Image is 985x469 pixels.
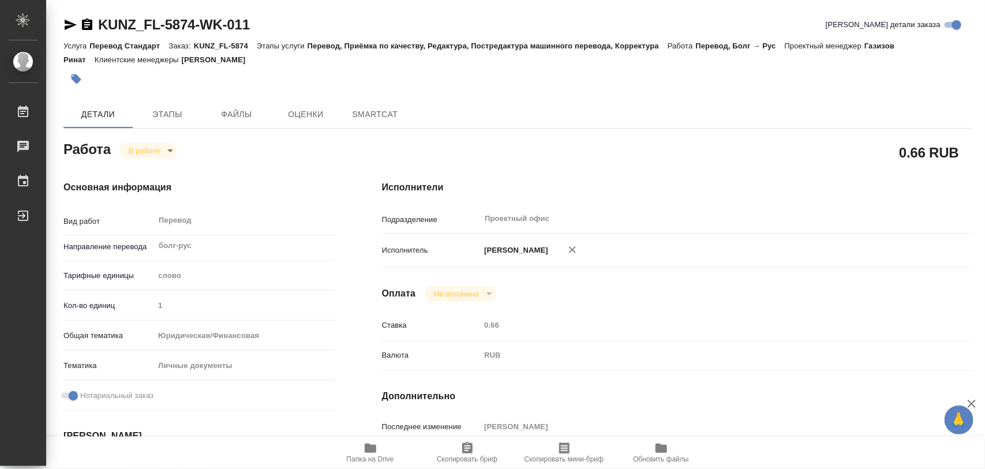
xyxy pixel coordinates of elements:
[480,317,923,333] input: Пустое поле
[347,107,403,122] span: SmartCat
[70,107,126,122] span: Детали
[80,390,153,402] span: Нотариальный заказ
[425,286,496,302] div: В работе
[63,429,336,443] h4: [PERSON_NAME]
[419,437,516,469] button: Скопировать бриф
[560,237,585,262] button: Удалить исполнителя
[382,350,481,361] p: Валюта
[63,330,154,342] p: Общая тематика
[63,360,154,372] p: Тематика
[119,143,177,159] div: В работе
[785,42,864,50] p: Проектный менеджер
[480,418,923,435] input: Пустое поле
[95,55,182,64] p: Клиентские менеджеры
[949,408,969,432] span: 🙏
[382,245,481,256] p: Исполнитель
[63,66,89,92] button: Добавить тэг
[63,42,89,50] p: Услуга
[308,42,668,50] p: Перевод, Приёмка по качеству, Редактура, Постредактура машинного перевода, Корректура
[168,42,193,50] p: Заказ:
[63,270,154,282] p: Тарифные единицы
[154,266,335,286] div: слово
[154,356,335,376] div: Личные документы
[154,326,335,346] div: Юридическая/Финансовая
[382,389,972,403] h4: Дополнительно
[347,455,394,463] span: Папка на Drive
[613,437,710,469] button: Обновить файлы
[633,455,689,463] span: Обновить файлы
[437,455,497,463] span: Скопировать бриф
[696,42,785,50] p: Перевод, Болг → Рус
[125,146,163,156] button: В работе
[322,437,419,469] button: Папка на Drive
[80,18,94,32] button: Скопировать ссылку
[63,181,336,194] h4: Основная информация
[63,216,154,227] p: Вид работ
[154,297,335,314] input: Пустое поле
[63,300,154,312] p: Кол-во единиц
[209,107,264,122] span: Файлы
[182,55,254,64] p: [PERSON_NAME]
[899,142,959,162] h2: 0.66 RUB
[668,42,696,50] p: Работа
[382,214,481,226] p: Подразделение
[382,287,416,301] h4: Оплата
[480,346,923,365] div: RUB
[382,421,481,433] p: Последнее изменение
[257,42,308,50] p: Этапы услуги
[63,18,77,32] button: Скопировать ссылку для ЯМессенджера
[516,437,613,469] button: Скопировать мини-бриф
[140,107,195,122] span: Этапы
[63,241,154,253] p: Направление перевода
[63,138,111,159] h2: Работа
[194,42,257,50] p: KUNZ_FL-5874
[89,42,168,50] p: Перевод Стандарт
[525,455,604,463] span: Скопировать мини-бриф
[382,320,481,331] p: Ставка
[278,107,334,122] span: Оценки
[98,17,250,32] a: KUNZ_FL-5874-WK-011
[826,19,941,31] span: [PERSON_NAME] детали заказа
[382,181,972,194] h4: Исполнители
[945,406,973,434] button: 🙏
[430,289,482,299] button: Не оплачена
[480,245,548,256] p: [PERSON_NAME]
